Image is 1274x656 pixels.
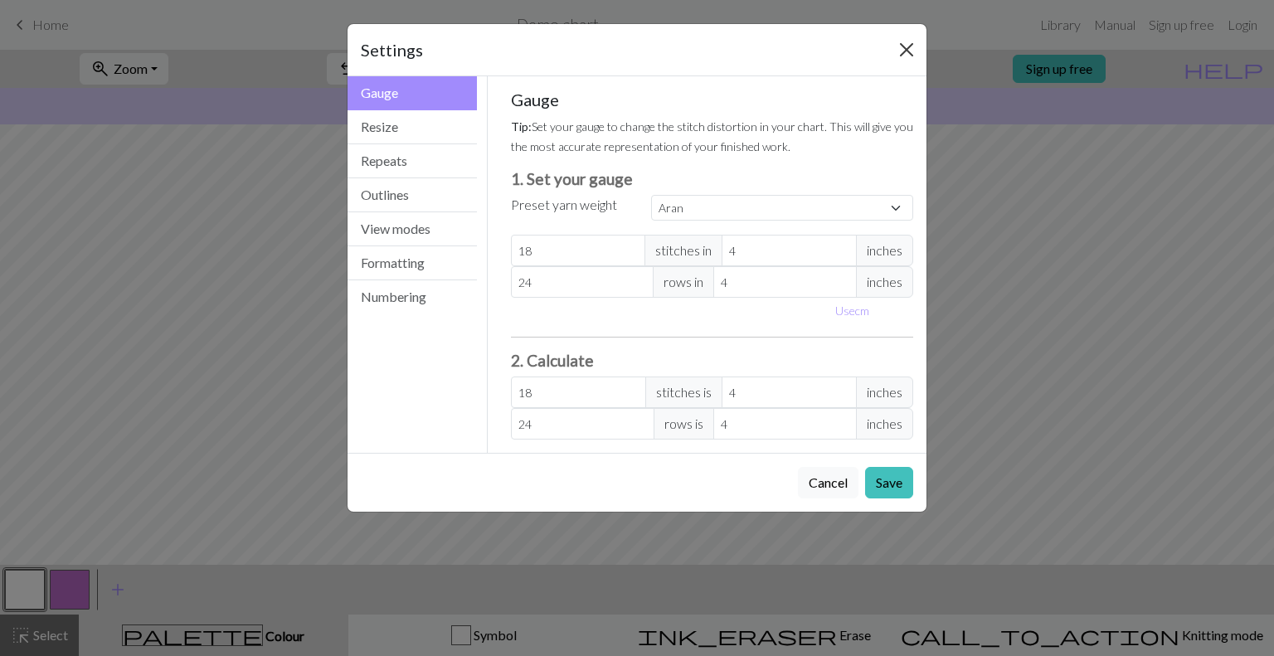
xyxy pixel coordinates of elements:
button: Repeats [348,144,477,178]
span: inches [856,377,913,408]
span: stitches in [644,235,722,266]
h5: Gauge [511,90,914,109]
button: Gauge [348,76,477,110]
span: inches [856,408,913,440]
button: Usecm [828,298,877,323]
button: Outlines [348,178,477,212]
span: inches [856,235,913,266]
button: View modes [348,212,477,246]
button: Close [893,36,920,63]
span: rows is [654,408,714,440]
span: inches [856,266,913,298]
strong: Tip: [511,119,532,134]
button: Cancel [798,467,858,498]
span: rows in [653,266,714,298]
h3: 1. Set your gauge [511,169,914,188]
small: Set your gauge to change the stitch distortion in your chart. This will give you the most accurat... [511,119,913,153]
span: stitches is [645,377,722,408]
h5: Settings [361,37,423,62]
button: Numbering [348,280,477,313]
label: Preset yarn weight [511,195,617,215]
button: Formatting [348,246,477,280]
button: Resize [348,110,477,144]
h3: 2. Calculate [511,351,914,370]
button: Save [865,467,913,498]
